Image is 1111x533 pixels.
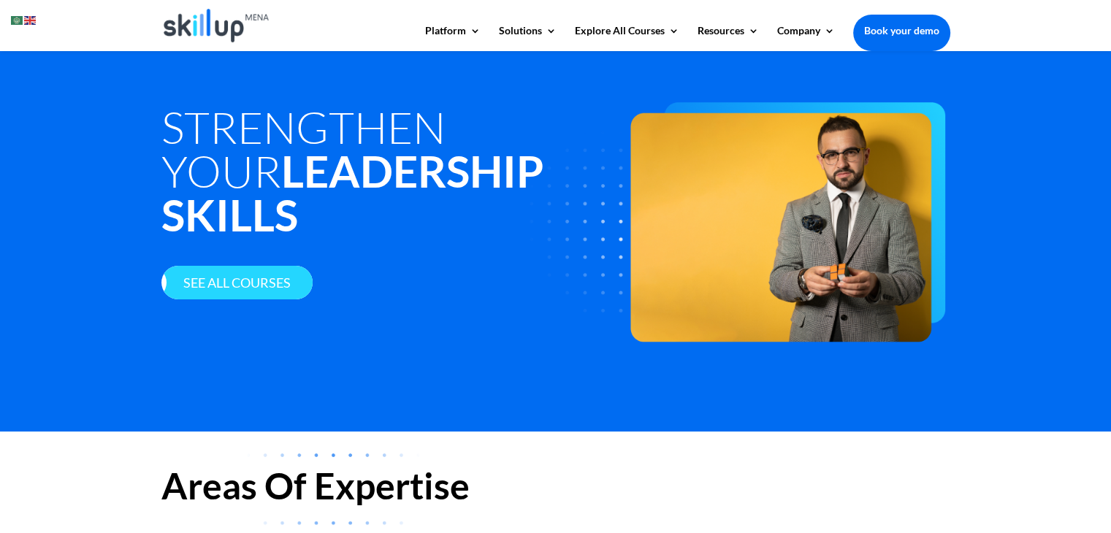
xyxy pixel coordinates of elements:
h1: Strengthen Your [161,105,617,244]
img: en [24,16,36,25]
a: Solutions [499,26,557,50]
a: Resources [698,26,759,50]
a: See all courses [161,266,313,300]
a: Explore All Courses [575,26,679,50]
img: ar [11,16,23,25]
a: Company [777,26,835,50]
iframe: Chat Widget [1038,463,1111,533]
a: Book your demo [853,15,950,47]
h2: Areas Of Expertise [161,467,950,511]
img: leadership -skillup [530,77,947,343]
a: Platform [425,26,481,50]
img: Skillup Mena [164,9,270,42]
a: Arabic [11,11,24,27]
a: English [24,11,37,27]
strong: Leadership Skills [161,145,544,241]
